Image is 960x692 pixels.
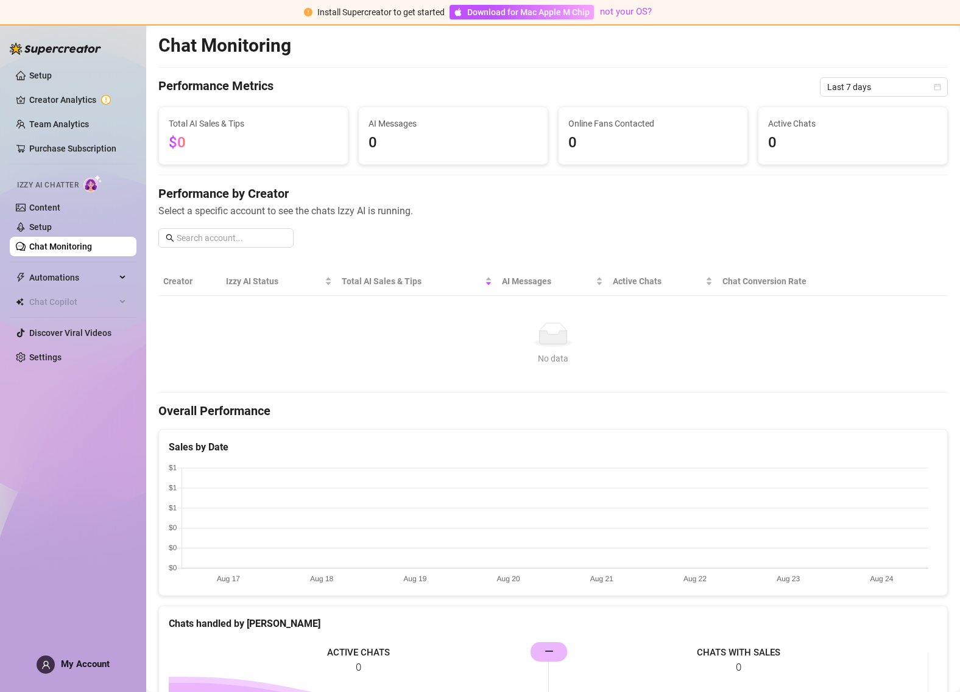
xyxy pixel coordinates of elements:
[158,402,948,419] h4: Overall Performance
[17,180,79,191] span: Izzy AI Chatter
[342,274,482,288] span: Total AI Sales & Tips
[29,242,92,251] a: Chat Monitoring
[166,234,174,242] span: search
[29,222,52,232] a: Setup
[226,274,322,288] span: Izzy AI Status
[169,616,937,631] div: Chats handled by [PERSON_NAME]
[608,267,718,296] th: Active Chats
[613,274,703,288] span: Active Chats
[61,659,110,669] span: My Account
[304,8,312,16] span: exclamation-circle
[568,131,738,155] span: 0
[450,5,594,19] a: Download for Mac Apple M Chip
[600,6,652,17] a: not your OS?
[337,267,497,296] th: Total AI Sales & Tips
[934,83,941,91] span: calendar
[158,203,948,218] span: Select a specific account to see the chats Izzy AI is running.
[454,8,462,16] span: apple
[158,34,291,57] h2: Chat Monitoring
[158,77,274,97] h4: Performance Metrics
[29,90,127,110] a: Creator Analytics exclamation-circle
[158,267,221,296] th: Creator
[83,175,102,192] img: AI Chatter
[29,144,116,153] a: Purchase Subscription
[29,328,111,338] a: Discover Viral Videos
[41,660,51,669] span: user
[169,134,186,151] span: $0
[768,131,937,155] span: 0
[221,267,337,296] th: Izzy AI Status
[29,119,89,129] a: Team Analytics
[768,117,937,130] span: Active Chats
[29,268,116,287] span: Automations
[16,298,24,306] img: Chat Copilot
[369,117,538,130] span: AI Messages
[718,267,869,296] th: Chat Conversion Rate
[467,5,590,19] span: Download for Mac Apple M Chip
[169,439,937,455] div: Sales by Date
[827,78,941,96] span: Last 7 days
[497,267,608,296] th: AI Messages
[369,131,538,155] span: 0
[29,203,60,212] a: Content
[317,7,445,17] span: Install Supercreator to get started
[568,117,738,130] span: Online Fans Contacted
[502,274,593,288] span: AI Messages
[168,352,938,365] div: No data
[29,292,116,312] span: Chat Copilot
[29,71,52,80] a: Setup
[29,352,62,362] a: Settings
[169,117,338,130] span: Total AI Sales & Tips
[177,231,286,245] input: Search account...
[10,43,101,55] img: logo-BBDzfeDw.svg
[158,185,948,202] h4: Performance by Creator
[16,273,26,282] span: thunderbolt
